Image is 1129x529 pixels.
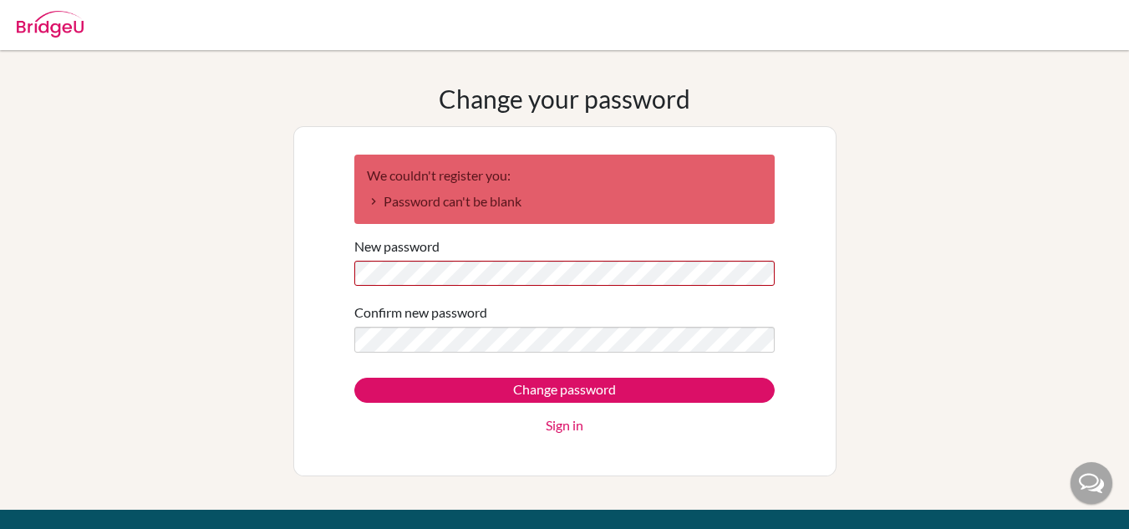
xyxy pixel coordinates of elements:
label: Confirm new password [354,303,487,323]
input: Change password [354,378,775,403]
h2: We couldn't register you: [367,167,762,183]
li: Password can't be blank [367,191,762,211]
a: Sign in [546,415,583,435]
img: Bridge-U [17,11,84,38]
label: New password [354,237,440,257]
h1: Change your password [439,84,690,114]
